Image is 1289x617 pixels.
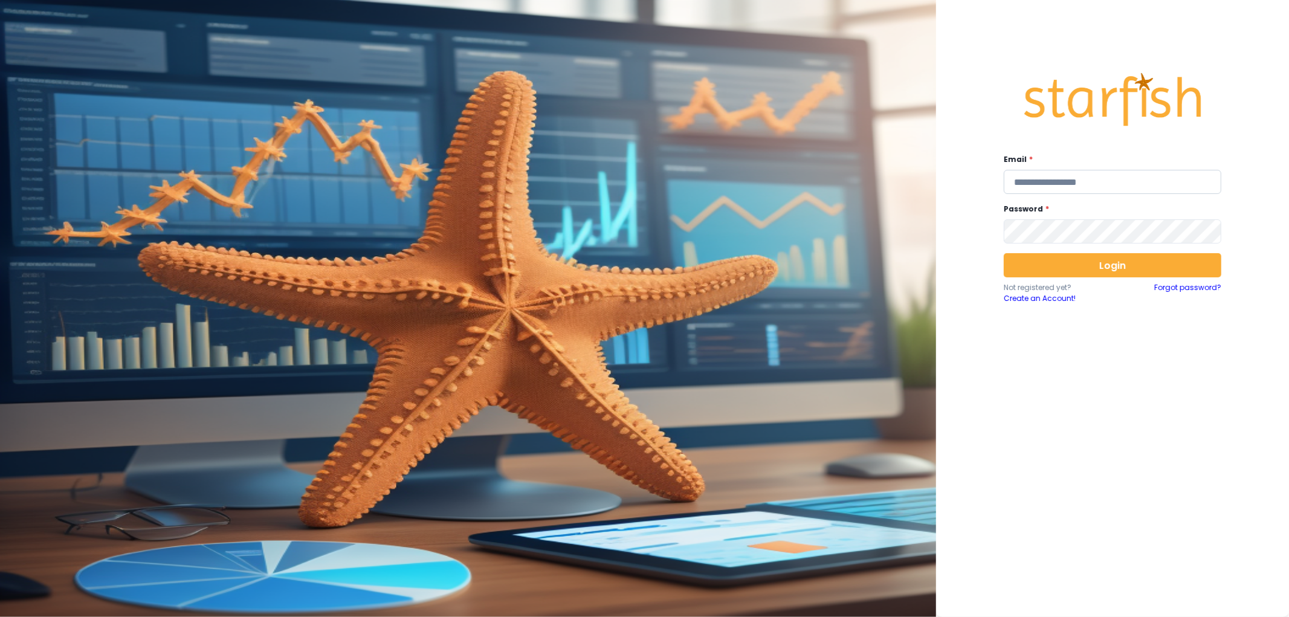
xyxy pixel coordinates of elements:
[1004,154,1214,165] label: Email
[1004,204,1214,215] label: Password
[1154,282,1221,304] a: Forgot password?
[1004,253,1221,277] button: Login
[1022,62,1203,138] img: Logo.42cb71d561138c82c4ab.png
[1004,282,1113,293] p: Not registered yet?
[1004,293,1113,304] a: Create an Account!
